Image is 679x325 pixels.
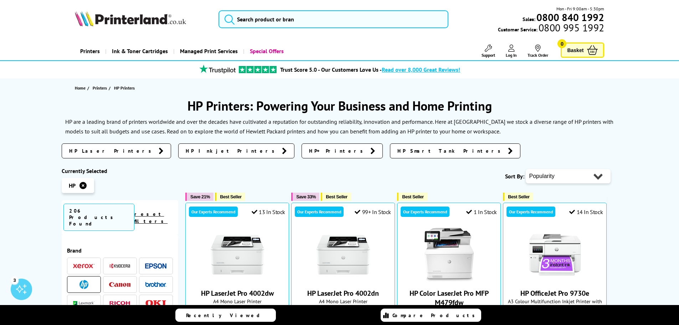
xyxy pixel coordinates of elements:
a: Lexmark [73,299,94,308]
span: Ink & Toner Cartridges [112,42,168,60]
a: HP Color LaserJet Pro MFP M479fdw [410,289,489,307]
a: Recently Viewed [175,309,276,322]
a: Ricoh [109,299,130,308]
img: OKI [145,300,166,306]
a: HP LaserJet Pro 4002dw [201,289,274,298]
span: Printers [93,84,107,92]
div: Currently Selected [62,167,179,174]
button: Save 33% [291,193,319,201]
a: Log In [506,45,517,58]
a: Compare Products [381,309,481,322]
span: Log In [506,52,517,58]
span: Best Seller [402,194,424,199]
span: Sort By: [505,173,524,180]
span: Sales: [523,16,535,22]
a: HP LaserJet Pro 4002dn [307,289,379,298]
a: Kyocera [109,261,130,270]
a: HP Color LaserJet Pro MFP M479fdw [422,276,476,283]
a: reset filters [134,211,168,224]
img: Printerland Logo [75,11,186,26]
a: 0800 840 1992 [535,14,604,21]
span: Basket [567,45,583,55]
div: Our Experts Recommend [189,207,238,217]
div: 3 [11,276,19,284]
span: Brand [67,247,173,254]
a: OKI [145,299,166,308]
a: HP OfficeJet Pro 9730e [520,289,589,298]
img: HP LaserJet Pro 4002dn [317,228,370,281]
span: Recently Viewed [186,312,267,319]
b: 0800 840 1992 [536,11,604,24]
img: Ricoh [109,301,130,305]
a: Managed Print Services [173,42,243,60]
span: Customer Service: [498,24,604,33]
a: Printerland Logo [75,11,210,28]
a: Support [482,45,495,58]
div: Our Experts Recommend [401,207,449,217]
span: A3 Colour Multifunction Inkjet Printer with HP Plus [507,298,603,311]
a: HP OfficeJet Pro 9730e [528,276,582,283]
a: HP Laser Printers [62,143,171,158]
a: HP LaserJet Pro 4002dn [317,276,370,283]
span: Best Seller [220,194,242,199]
span: A4 Mono Laser Printer [295,298,391,305]
span: Save 33% [296,194,316,199]
a: HP [73,280,94,289]
div: 14 In Stock [569,208,603,215]
a: Epson [145,261,166,270]
div: 99+ In Stock [355,208,391,215]
span: HP+ Printers [309,147,367,154]
img: trustpilot rating [196,65,239,73]
img: Kyocera [109,263,130,269]
img: trustpilot rating [239,66,277,73]
a: Special Offers [243,42,289,60]
span: Best Seller [326,194,348,199]
img: Brother [145,282,166,287]
div: 1 In Stock [466,208,497,215]
button: Best Seller [397,193,427,201]
img: HP [79,280,88,289]
a: Canon [109,280,130,289]
span: Compare Products [392,312,479,319]
img: Lexmark [73,301,94,305]
a: HP LaserJet Pro 4002dw [211,276,264,283]
button: Best Seller [215,193,245,201]
img: HP LaserJet Pro 4002dw [211,228,264,281]
div: 13 In Stock [252,208,285,215]
span: Support [482,52,495,58]
a: Brother [145,280,166,289]
a: HP+ Printers [302,143,383,158]
a: Trust Score 5.0 - Our Customers Love Us -Read over 8,000 Great Reviews! [280,66,460,73]
a: Printers [75,42,105,60]
button: Best Seller [503,193,533,201]
a: Ink & Toner Cartridges [105,42,173,60]
span: Save 21% [190,194,210,199]
span: HP Laser Printers [69,147,155,154]
img: Epson [145,263,166,269]
div: Our Experts Recommend [295,207,344,217]
img: Xerox [73,264,94,269]
span: Best Seller [508,194,530,199]
a: Home [75,84,87,92]
p: HP are a leading brand of printers worldwide and over the decades have cultivated a reputation fo... [65,118,613,135]
input: Search product or bran [218,10,448,28]
a: HP Smart Tank Printers [390,143,520,158]
span: 0 [557,39,566,48]
span: Read over 8,000 Great Reviews! [382,66,460,73]
span: Mon - Fri 9:00am - 5:30pm [556,5,604,12]
span: HP [69,182,76,189]
h1: HP Printers: Powering Your Business and Home Printing [62,97,618,114]
button: Best Seller [321,193,351,201]
a: HP Inkjet Printers [178,143,294,158]
span: 206 Products Found [63,204,135,231]
div: Our Experts Recommend [506,207,555,217]
a: Xerox [73,261,94,270]
span: HP Smart Tank Printers [397,147,504,154]
span: HP Inkjet Printers [186,147,278,154]
span: 0800 995 1992 [537,24,604,31]
a: Track Order [528,45,548,58]
a: Basket 0 [561,42,604,58]
img: HP OfficeJet Pro 9730e [528,228,582,281]
span: HP Printers [114,85,135,91]
button: Save 21% [185,193,214,201]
